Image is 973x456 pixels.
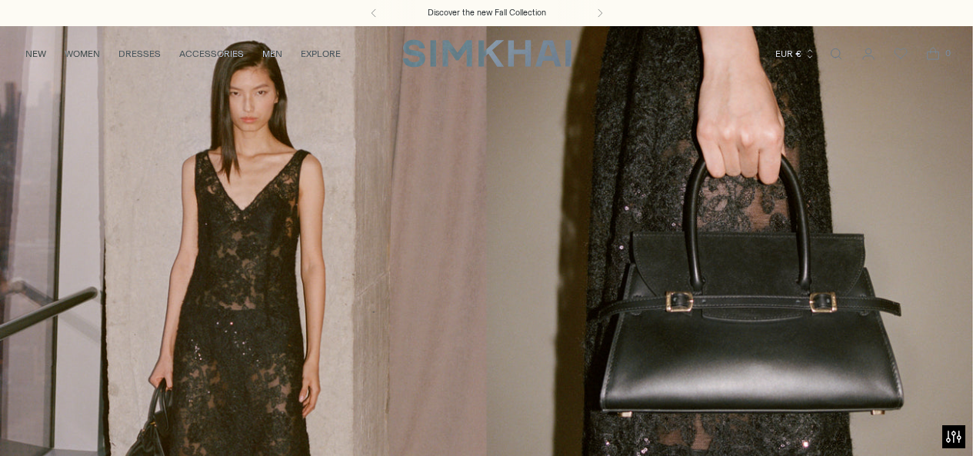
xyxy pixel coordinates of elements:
a: Go to the account page [853,38,884,69]
a: SIMKHAI [402,38,571,68]
button: EUR € [775,37,815,71]
a: Wishlist [885,38,916,69]
span: 0 [941,46,955,60]
a: ACCESSORIES [179,37,244,71]
a: WOMEN [65,37,100,71]
a: DRESSES [118,37,161,71]
a: EXPLORE [301,37,341,71]
a: MEN [262,37,282,71]
a: Discover the new Fall Collection [428,7,546,19]
a: Open cart modal [918,38,948,69]
a: NEW [25,37,46,71]
a: Open search modal [821,38,851,69]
